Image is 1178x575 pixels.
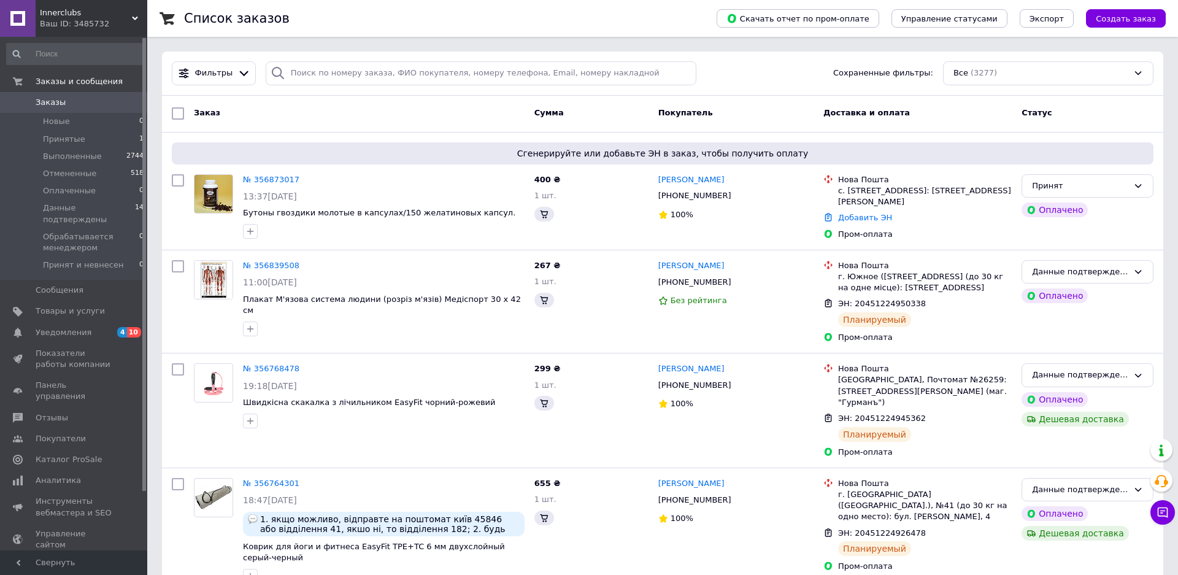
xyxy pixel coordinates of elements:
[36,433,86,444] span: Покупатели
[534,364,561,373] span: 299 ₴
[243,208,515,217] a: Бутоны гвоздики молотые в капсулах/150 желатиновых капсул.
[1022,288,1088,303] div: Оплачено
[36,348,114,370] span: Показатели работы компании
[36,412,68,423] span: Отзывы
[656,492,734,508] div: [PHONE_NUMBER]
[658,260,725,272] a: [PERSON_NAME]
[671,514,693,523] span: 100%
[671,296,727,305] span: Без рейтинга
[656,274,734,290] div: [PHONE_NUMBER]
[838,312,911,327] div: Планируемый
[139,185,144,196] span: 0
[243,191,297,201] span: 13:37[DATE]
[36,327,91,338] span: Уведомления
[243,364,299,373] a: № 356768478
[36,306,105,317] span: Товары и услуги
[1074,14,1166,23] a: Создать заказ
[838,561,1012,572] div: Пром-оплата
[671,210,693,219] span: 100%
[1022,203,1088,217] div: Оплачено
[177,147,1149,160] span: Сгенерируйте или добавьте ЭН в заказ, чтобы получить оплату
[248,514,258,524] img: :speech_balloon:
[838,332,1012,343] div: Пром-оплата
[36,496,114,518] span: Инструменты вебмастера и SEO
[243,381,297,391] span: 19:18[DATE]
[43,134,85,145] span: Принятые
[43,168,96,179] span: Отмененные
[838,363,1012,374] div: Нова Пошта
[838,427,911,442] div: Планируемый
[726,13,869,24] span: Скачать отчет по пром-оплате
[838,185,1012,207] div: с. [STREET_ADDRESS]: [STREET_ADDRESS][PERSON_NAME]
[534,261,561,270] span: 267 ₴
[534,380,556,390] span: 1 шт.
[838,271,1012,293] div: г. Южное ([STREET_ADDRESS] (до 30 кг на одне місце): [STREET_ADDRESS]
[656,377,734,393] div: [PHONE_NUMBER]
[658,108,713,117] span: Покупатель
[243,277,297,287] span: 11:00[DATE]
[1086,9,1166,28] button: Создать заказ
[534,175,561,184] span: 400 ₴
[1096,14,1156,23] span: Создать заказ
[131,168,144,179] span: 518
[838,213,892,222] a: Добавить ЭН
[43,260,123,271] span: Принят и невнесен
[833,68,933,79] span: Сохраненные фильтры:
[40,7,132,18] span: Innerclubs
[43,116,70,127] span: Новые
[838,299,926,308] span: ЭН: 20451224950338
[838,374,1012,408] div: [GEOGRAPHIC_DATA], Почтомат №26259: [STREET_ADDRESS][PERSON_NAME] (маг. "Гурманъ")
[243,542,505,563] span: Коврик для йоги и фитнеса EasyFit TPE+TC 6 мм двухслойный серый-черный
[534,479,561,488] span: 655 ₴
[534,495,556,504] span: 1 шт.
[194,370,233,396] img: Фото товару
[1030,14,1064,23] span: Экспорт
[971,68,997,77] span: (3277)
[243,175,299,184] a: № 356873017
[658,478,725,490] a: [PERSON_NAME]
[139,134,144,145] span: 1
[953,68,968,79] span: Все
[823,108,910,117] span: Доставка и оплата
[36,76,123,87] span: Заказы и сообщения
[243,495,297,505] span: 18:47[DATE]
[838,414,926,423] span: ЭН: 20451224945362
[184,11,290,26] h1: Список заказов
[243,295,521,315] span: Плакат М'язова система людини (розріз м'язів) Медіспорт 30 х 42 см
[139,260,144,271] span: 0
[117,327,127,338] span: 4
[194,108,220,117] span: Заказ
[1032,369,1128,382] div: Данные подтверждены
[901,14,998,23] span: Управление статусами
[135,203,144,225] span: 14
[194,363,233,403] a: Фото товару
[43,151,102,162] span: Выполненные
[266,61,696,85] input: Поиск по номеру заказа, ФИО покупателя, номеру телефона, Email, номеру накладной
[1020,9,1074,28] button: Экспорт
[126,151,144,162] span: 2744
[1022,506,1088,521] div: Оплачено
[671,399,693,408] span: 100%
[36,475,81,486] span: Аналитика
[40,18,147,29] div: Ваш ID: 3485732
[127,327,141,338] span: 10
[36,454,102,465] span: Каталог ProSale
[891,9,1007,28] button: Управление статусами
[658,363,725,375] a: [PERSON_NAME]
[1150,500,1175,525] button: Чат с покупателем
[1032,180,1128,193] div: Принят
[36,285,83,296] span: Сообщения
[717,9,879,28] button: Скачать отчет по пром-оплате
[838,174,1012,185] div: Нова Пошта
[260,514,520,534] span: 1. якщо можливо, відправте на поштомат київ 45846 або відділення 41, якшо ні, то відділення 182; ...
[1022,526,1129,541] div: Дешевая доставка
[243,398,495,407] a: Швидкісна скакалка з лічильником EasyFit чорний-рожевий
[838,447,1012,458] div: Пром-оплата
[243,479,299,488] a: № 356764301
[195,68,233,79] span: Фильтры
[139,231,144,253] span: 0
[36,380,114,402] span: Панель управления
[43,203,135,225] span: Данные подтверждены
